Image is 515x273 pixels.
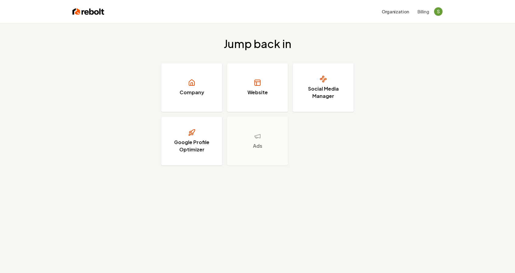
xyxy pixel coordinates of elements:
[227,63,288,112] a: Website
[247,89,268,96] h3: Website
[180,89,204,96] h3: Company
[378,6,413,17] button: Organization
[72,7,104,16] img: Rebolt Logo
[169,139,215,153] h3: Google Profile Optimizer
[300,85,346,100] h3: Social Media Manager
[161,117,222,165] a: Google Profile Optimizer
[293,63,354,112] a: Social Media Manager
[418,9,429,15] button: Billing
[434,7,443,16] img: Sales Champion
[253,142,262,150] h3: Ads
[161,63,222,112] a: Company
[224,38,291,50] h2: Jump back in
[434,7,443,16] button: Open user button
